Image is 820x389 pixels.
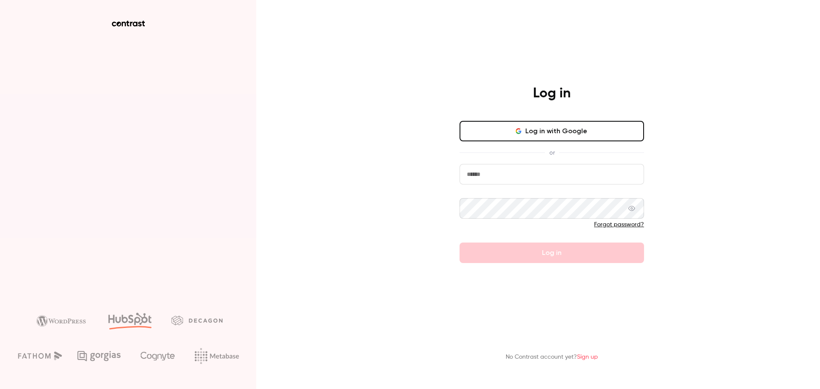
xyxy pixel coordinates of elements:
[533,85,571,102] h4: Log in
[506,353,598,362] p: No Contrast account yet?
[577,354,598,360] a: Sign up
[594,222,644,228] a: Forgot password?
[460,121,644,141] button: Log in with Google
[545,148,559,157] span: or
[171,316,223,325] img: decagon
